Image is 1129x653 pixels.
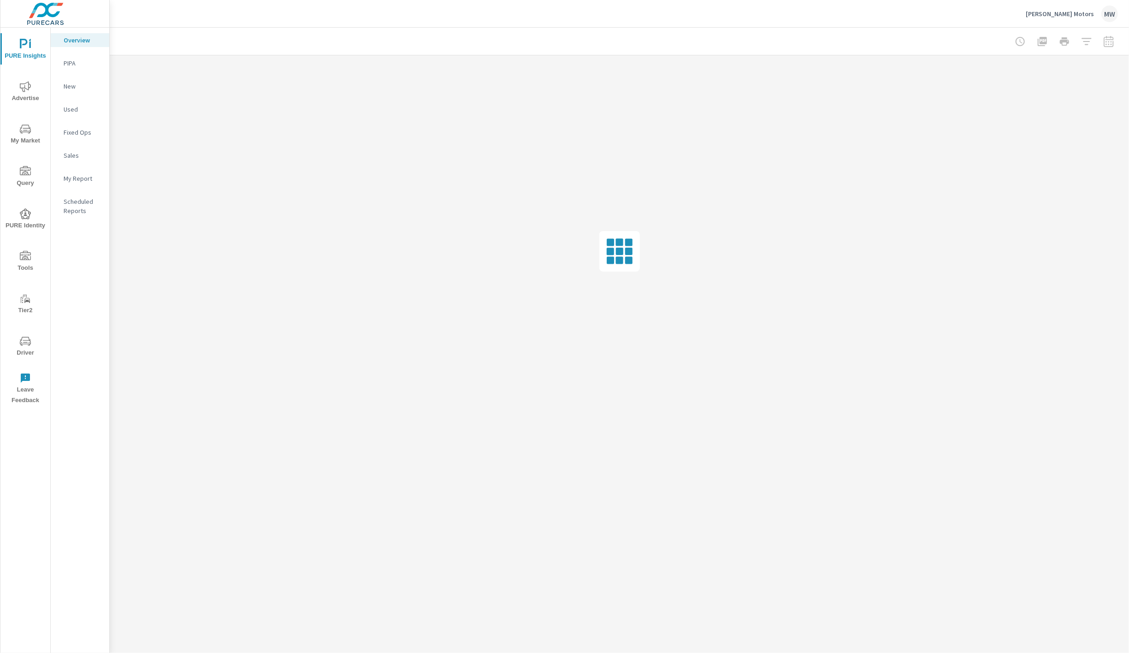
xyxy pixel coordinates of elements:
[51,102,109,116] div: Used
[64,197,102,215] p: Scheduled Reports
[64,36,102,45] p: Overview
[51,125,109,139] div: Fixed Ops
[64,59,102,68] p: PIPA
[3,124,47,146] span: My Market
[51,79,109,93] div: New
[64,174,102,183] p: My Report
[3,293,47,316] span: Tier2
[3,208,47,231] span: PURE Identity
[51,195,109,218] div: Scheduled Reports
[51,33,109,47] div: Overview
[3,251,47,273] span: Tools
[0,28,50,410] div: nav menu
[51,148,109,162] div: Sales
[3,39,47,61] span: PURE Insights
[64,128,102,137] p: Fixed Ops
[3,166,47,189] span: Query
[3,81,47,104] span: Advertise
[1101,6,1118,22] div: MW
[64,151,102,160] p: Sales
[64,105,102,114] p: Used
[3,336,47,358] span: Driver
[64,82,102,91] p: New
[51,172,109,185] div: My Report
[1026,10,1094,18] p: [PERSON_NAME] Motors
[3,373,47,406] span: Leave Feedback
[51,56,109,70] div: PIPA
